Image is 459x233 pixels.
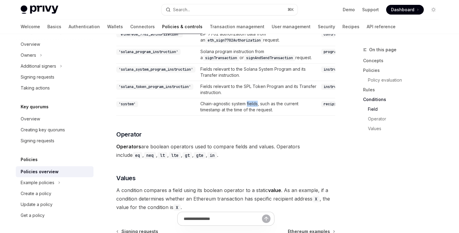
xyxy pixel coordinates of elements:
code: gt [182,152,192,159]
a: Connectors [130,19,155,34]
a: Authentication [69,19,100,34]
a: Policies & controls [162,19,202,34]
code: signTransaction [203,55,240,61]
code: contract [321,31,343,37]
code: X [312,196,320,202]
span: A condition compares a field using its boolean operator to a static . As an example, if a conditi... [116,186,335,211]
td: EIP-7702 authorization data from an request. [198,29,319,46]
span: Values [116,174,135,182]
code: 'solana_program_instruction' [116,49,181,55]
div: Additional signers [21,62,56,70]
td: Fields relevant to the Solana System Program and its Transfer instruction. [198,64,319,81]
input: Ask a question... [184,212,262,225]
a: User management [272,19,311,34]
div: Policies overview [21,168,59,175]
a: Update a policy [16,199,93,210]
span: Dashboard [391,7,414,13]
a: Overview [16,39,93,50]
div: Owners [21,52,36,59]
span: are boolean operators used to compare fields and values. Operators include , , , , , , . [116,142,335,159]
a: Rules [363,85,443,95]
a: Basics [47,19,61,34]
div: Example policies [21,179,54,186]
span: Operator [116,130,141,139]
span: ⌘ K [287,7,294,12]
a: Overview [16,113,93,124]
td: Solana program instruction from a or request. [198,46,319,64]
div: Search... [173,6,190,13]
button: Toggle Additional signers section [16,61,93,72]
a: Taking actions [16,83,93,93]
a: Create a policy [16,188,93,199]
strong: Operators [116,144,141,150]
a: Security [318,19,335,34]
a: Get a policy [16,210,93,221]
div: Signing requests [21,73,54,81]
a: Field [363,104,443,114]
button: Toggle Owners section [16,50,93,61]
code: lt [158,152,167,159]
a: Conditions [363,95,443,104]
a: Welcome [21,19,40,34]
a: Creating key quorums [16,124,93,135]
a: Policies [363,66,443,75]
code: eth_sign7702Authorization [205,37,263,43]
h5: Key quorums [21,103,49,110]
a: Recipes [342,19,359,34]
code: in [207,152,217,159]
img: light logo [21,5,58,14]
button: Toggle Example policies section [16,177,93,188]
code: gte [194,152,206,159]
div: Overview [21,41,40,48]
div: Create a policy [21,190,51,197]
div: Update a policy [21,201,53,208]
a: Dashboard [386,5,424,15]
code: 'system' [116,101,138,107]
h5: Policies [21,156,38,163]
div: Overview [21,115,40,123]
code: instructionName [321,84,358,90]
a: Signing requests [16,72,93,83]
code: 'ethereum_7702_authorization' [116,31,183,37]
code: instructionName [321,66,358,73]
code: neq [144,152,156,159]
a: Concepts [363,56,443,66]
a: Wallets [107,19,123,34]
span: On this page [369,46,396,53]
code: X [173,204,181,211]
code: recipient [321,101,345,107]
code: programId [321,49,345,55]
a: Transaction management [210,19,264,34]
code: 'solana_token_program_instruction' [116,84,193,90]
code: lte [169,152,181,159]
a: API reference [367,19,396,34]
div: Creating key quorums [21,126,65,133]
div: Signing requests [21,137,54,144]
td: Chain-agnostic system fields, such as the current timestamp at the time of the request. [198,98,319,116]
button: Open search [161,4,297,15]
a: Demo [343,7,355,13]
div: Taking actions [21,84,50,92]
a: Policies overview [16,166,93,177]
a: Signing requests [16,135,93,146]
td: Fields relevant to the SPL Token Program and its Transfer instruction. [198,81,319,98]
strong: value [268,187,281,193]
a: Values [363,124,443,133]
code: 'solana_system_program_instruction' [116,66,195,73]
code: signAndSendTransaction [244,55,295,61]
div: Get a policy [21,212,45,219]
button: Toggle dark mode [429,5,438,15]
a: Support [362,7,379,13]
button: Send message [262,214,270,223]
a: Operator [363,114,443,124]
a: Policy evaluation [363,75,443,85]
code: eq [133,152,142,159]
